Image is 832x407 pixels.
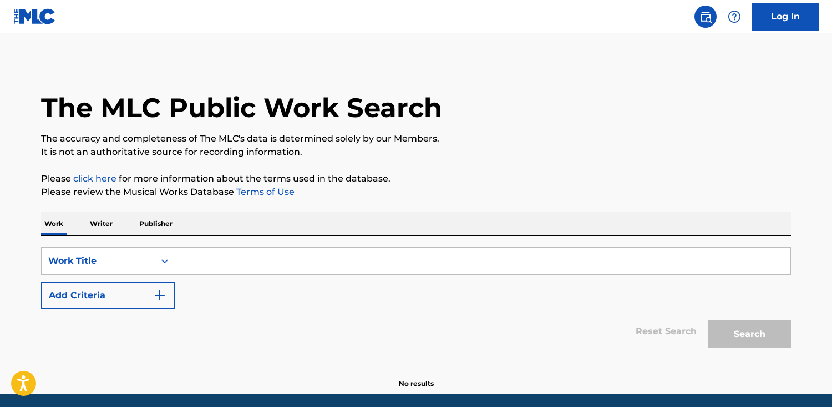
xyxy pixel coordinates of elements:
p: The accuracy and completeness of The MLC's data is determined solely by our Members. [41,132,791,145]
p: Please for more information about the terms used in the database. [41,172,791,185]
a: Public Search [694,6,717,28]
p: No results [399,365,434,389]
a: Log In [752,3,819,31]
img: 9d2ae6d4665cec9f34b9.svg [153,289,166,302]
h1: The MLC Public Work Search [41,91,442,124]
a: click here [73,173,116,184]
img: help [728,10,741,23]
img: search [699,10,712,23]
p: It is not an authoritative source for recording information. [41,145,791,159]
p: Work [41,212,67,235]
button: Add Criteria [41,282,175,309]
img: MLC Logo [13,8,56,24]
p: Publisher [136,212,176,235]
form: Search Form [41,247,791,354]
p: Writer [87,212,116,235]
a: Terms of Use [234,187,295,197]
p: Please review the Musical Works Database [41,185,791,199]
div: Work Title [48,254,148,268]
iframe: Chat Widget [777,354,832,407]
div: Help [723,6,745,28]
